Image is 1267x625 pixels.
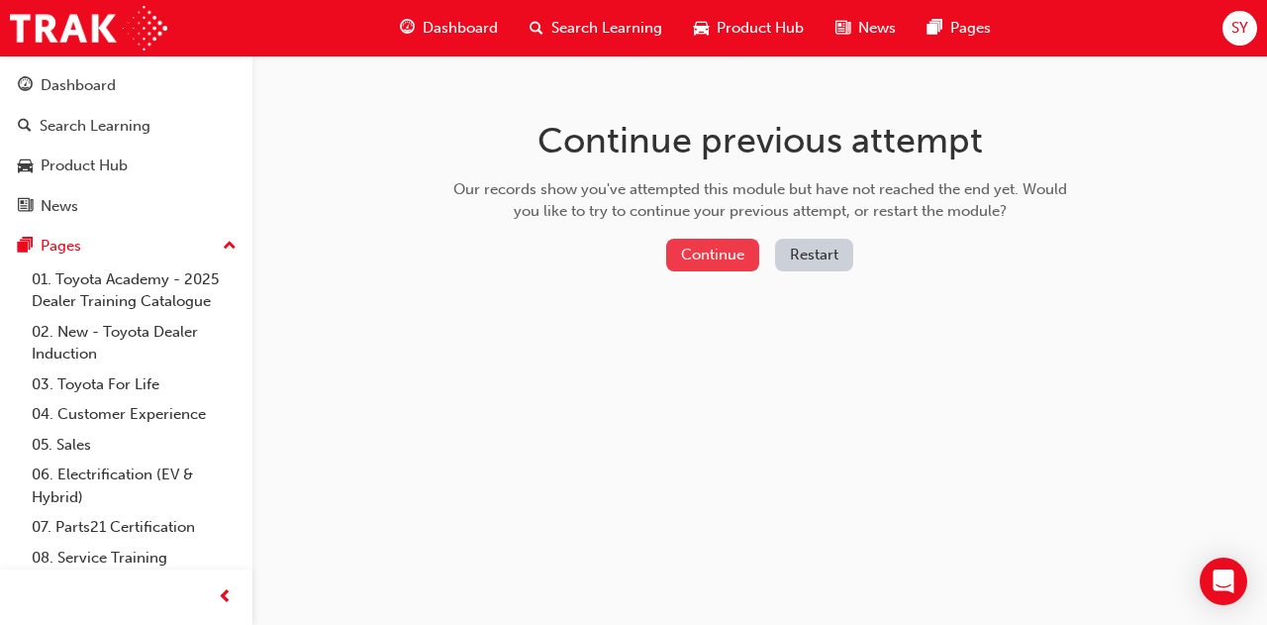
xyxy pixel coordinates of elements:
[423,17,498,40] span: Dashboard
[24,460,244,512] a: 06. Electrification (EV & Hybrid)
[858,17,896,40] span: News
[384,8,514,49] a: guage-iconDashboard
[18,198,33,216] span: news-icon
[8,108,244,145] a: Search Learning
[835,16,850,41] span: news-icon
[950,17,991,40] span: Pages
[927,16,942,41] span: pages-icon
[24,369,244,400] a: 03. Toyota For Life
[18,77,33,95] span: guage-icon
[223,234,237,260] span: up-icon
[41,195,78,218] div: News
[24,543,244,573] a: 08. Service Training
[41,74,116,97] div: Dashboard
[530,16,543,41] span: search-icon
[24,399,244,430] a: 04. Customer Experience
[446,178,1074,223] div: Our records show you've attempted this module but have not reached the end yet. Would you like to...
[8,148,244,184] a: Product Hub
[717,17,804,40] span: Product Hub
[40,115,150,138] div: Search Learning
[678,8,820,49] a: car-iconProduct Hub
[8,63,244,228] button: DashboardSearch LearningProduct HubNews
[446,119,1074,162] h1: Continue previous attempt
[8,67,244,104] a: Dashboard
[666,239,759,271] button: Continue
[820,8,912,49] a: news-iconNews
[1222,11,1257,46] button: SY
[912,8,1007,49] a: pages-iconPages
[18,157,33,175] span: car-icon
[24,264,244,317] a: 01. Toyota Academy - 2025 Dealer Training Catalogue
[18,238,33,256] span: pages-icon
[694,16,709,41] span: car-icon
[24,512,244,543] a: 07. Parts21 Certification
[41,155,128,177] div: Product Hub
[514,8,678,49] a: search-iconSearch Learning
[1231,17,1248,40] span: SY
[775,239,853,271] button: Restart
[551,17,662,40] span: Search Learning
[8,228,244,264] button: Pages
[41,235,81,258] div: Pages
[8,188,244,225] a: News
[24,317,244,369] a: 02. New - Toyota Dealer Induction
[24,430,244,461] a: 05. Sales
[10,6,167,51] img: Trak
[218,585,233,610] span: prev-icon
[18,118,32,136] span: search-icon
[400,16,415,41] span: guage-icon
[1200,558,1247,605] div: Open Intercom Messenger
